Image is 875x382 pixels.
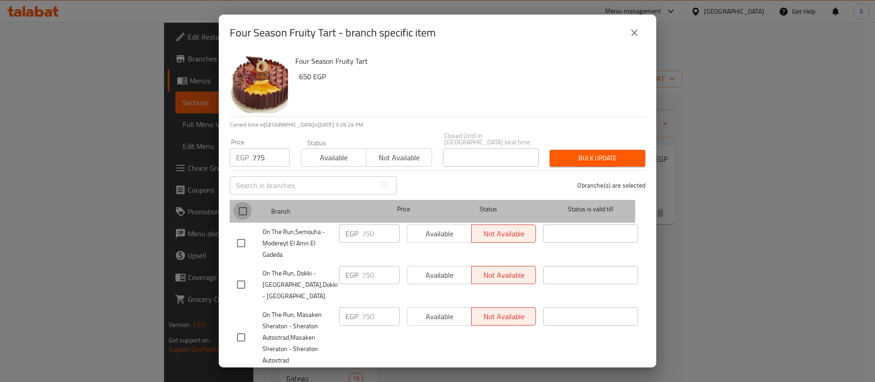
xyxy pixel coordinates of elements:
[373,204,434,215] span: Price
[305,151,363,164] span: Available
[550,150,645,167] button: Bulk update
[577,181,645,190] p: 0 branche(s) are selected
[236,152,249,163] p: EGP
[262,309,332,366] span: On The Run, Masaken Sheraton - Sheraton Autostrad,Masaken Sheraton - Sheraton Autostrad
[366,148,432,167] button: Not available
[543,204,638,215] span: Status is valid till
[230,176,376,194] input: Search in branches
[299,70,638,83] h6: 650 EGP
[370,151,428,164] span: Not available
[362,224,400,243] input: Please enter price
[345,228,358,239] p: EGP
[295,55,638,67] h6: Four Season Fruity Tart
[362,266,400,284] input: Please enter price
[441,204,536,215] span: Status
[230,121,645,129] p: Current time in [GEOGRAPHIC_DATA] is [DATE] 3:26:24 PM
[623,22,645,44] button: close
[362,307,400,326] input: Please enter price
[262,226,332,260] span: On The Run,Semouha - Modereyt El Amn El Gadeda
[345,270,358,280] p: EGP
[262,268,332,302] span: On The Run, Dokki - [GEOGRAPHIC_DATA],Dokki - [GEOGRAPHIC_DATA]
[557,153,638,164] span: Bulk update
[345,311,358,322] p: EGP
[230,55,288,113] img: Four Season Fruity Tart
[271,206,366,217] span: Branch
[301,148,366,167] button: Available
[252,148,290,167] input: Please enter price
[230,25,436,40] h2: Four Season Fruity Tart - branch specific item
